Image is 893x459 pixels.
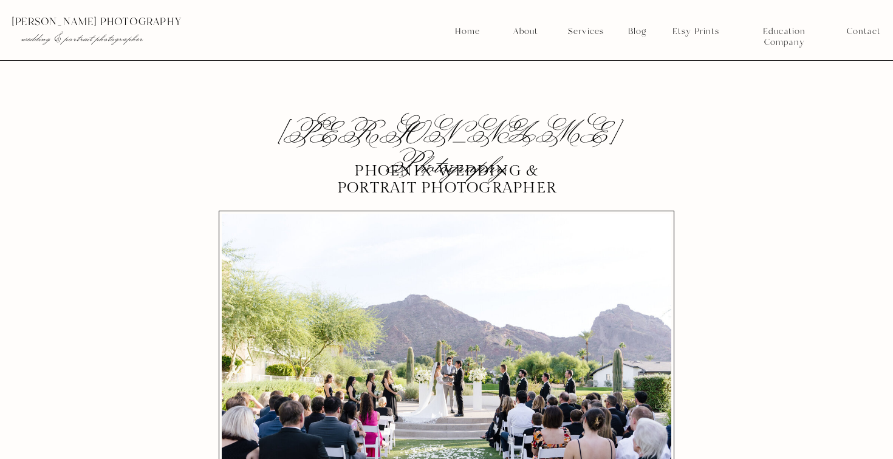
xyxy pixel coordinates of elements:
[563,26,608,37] a: Services
[510,26,541,37] a: About
[454,26,481,37] a: Home
[624,26,651,37] a: Blog
[12,16,256,27] p: [PERSON_NAME] photography
[742,26,826,37] a: Education Company
[21,32,231,44] p: wedding & portrait photographer
[242,120,652,149] h2: [PERSON_NAME] Photography
[847,26,880,37] a: Contact
[668,26,724,37] a: Etsy Prints
[331,163,563,196] p: Phoenix Wedding & portrait photographer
